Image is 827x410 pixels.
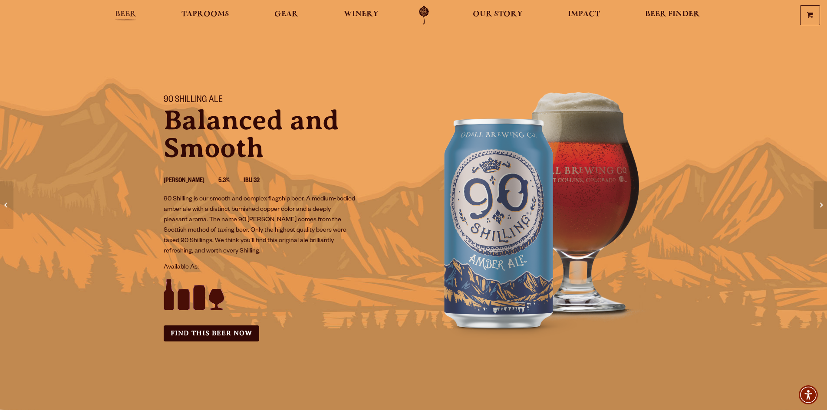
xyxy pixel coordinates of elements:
[109,6,142,25] a: Beer
[181,11,229,18] span: Taprooms
[274,11,298,18] span: Gear
[164,95,403,106] h1: 90 Shilling Ale
[164,176,218,187] li: [PERSON_NAME]
[639,6,705,25] a: Beer Finder
[164,106,403,162] p: Balanced and Smooth
[408,6,440,25] a: Odell Home
[467,6,528,25] a: Our Story
[562,6,606,25] a: Impact
[269,6,304,25] a: Gear
[645,11,700,18] span: Beer Finder
[164,262,403,273] p: Available As:
[164,325,259,341] a: Find this Beer Now
[164,194,356,257] p: 90 Shilling is our smooth and complex flagship beer. A medium-bodied amber ale with a distinct bu...
[338,6,384,25] a: Winery
[115,11,136,18] span: Beer
[344,11,379,18] span: Winery
[218,176,244,187] li: 5.3%
[473,11,523,18] span: Our Story
[176,6,235,25] a: Taprooms
[244,176,273,187] li: IBU 32
[799,385,818,404] div: Accessibility Menu
[568,11,600,18] span: Impact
